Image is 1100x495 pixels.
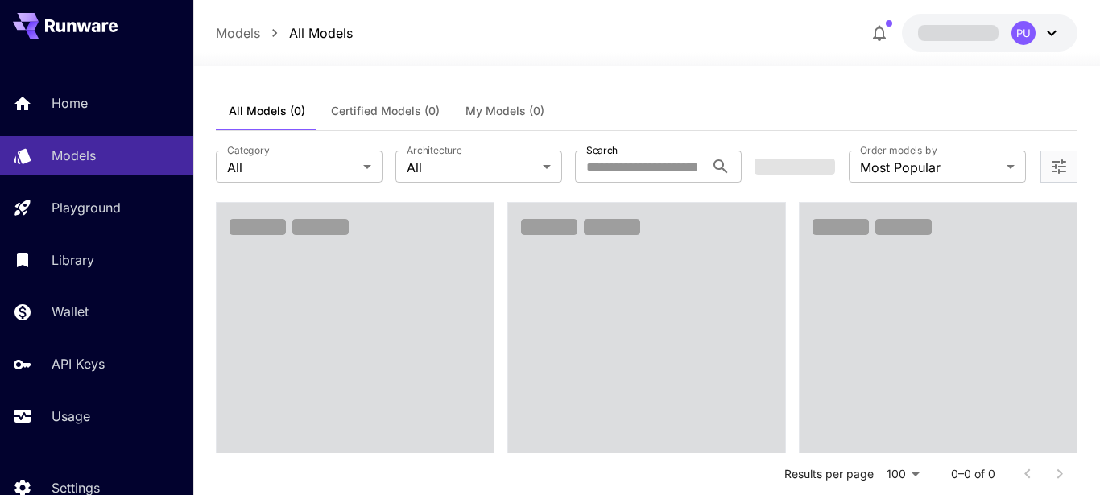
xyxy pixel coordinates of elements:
[860,143,937,157] label: Order models by
[289,23,353,43] a: All Models
[227,143,270,157] label: Category
[407,158,536,177] span: All
[1011,21,1036,45] div: PU
[1049,157,1069,177] button: Open more filters
[52,406,90,426] p: Usage
[227,158,357,177] span: All
[229,104,305,118] span: All Models (0)
[52,250,94,270] p: Library
[52,302,89,321] p: Wallet
[465,104,544,118] span: My Models (0)
[216,23,353,43] nav: breadcrumb
[52,198,121,217] p: Playground
[52,93,88,113] p: Home
[951,466,995,482] p: 0–0 of 0
[216,23,260,43] a: Models
[784,466,874,482] p: Results per page
[586,143,618,157] label: Search
[52,146,96,165] p: Models
[407,143,461,157] label: Architecture
[880,462,925,485] div: 100
[860,158,1000,177] span: Most Popular
[902,14,1077,52] button: PU
[52,354,105,373] p: API Keys
[331,104,440,118] span: Certified Models (0)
